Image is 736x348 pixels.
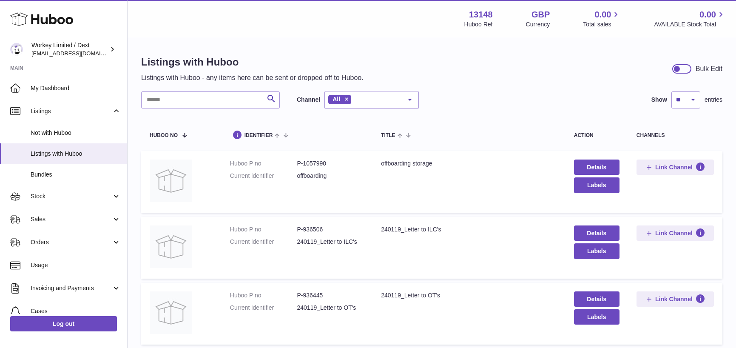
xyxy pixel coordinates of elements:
[230,225,297,234] dt: Huboo P no
[31,238,112,246] span: Orders
[297,225,364,234] dd: P-936506
[31,84,121,92] span: My Dashboard
[637,133,714,138] div: channels
[696,64,722,74] div: Bulk Edit
[31,107,112,115] span: Listings
[31,150,121,158] span: Listings with Huboo
[595,9,611,20] span: 0.00
[31,129,121,137] span: Not with Huboo
[297,96,320,104] label: Channel
[574,177,619,193] button: Labels
[637,160,714,175] button: Link Channel
[574,309,619,325] button: Labels
[574,243,619,259] button: Labels
[637,291,714,307] button: Link Channel
[655,163,693,171] span: Link Channel
[651,96,667,104] label: Show
[230,238,297,246] dt: Current identifier
[230,304,297,312] dt: Current identifier
[150,291,192,334] img: 240119_Letter to OT's
[574,160,619,175] a: Details
[381,225,557,234] div: 240119_Letter to ILC's
[583,9,621,29] a: 0.00 Total sales
[230,291,297,300] dt: Huboo P no
[574,133,619,138] div: action
[10,316,117,331] a: Log out
[637,225,714,241] button: Link Channel
[141,55,364,69] h1: Listings with Huboo
[654,20,726,29] span: AVAILABLE Stock Total
[10,43,23,56] img: internalAdmin-13148@internal.huboo.com
[574,225,619,241] a: Details
[464,20,493,29] div: Huboo Ref
[583,20,621,29] span: Total sales
[31,50,125,57] span: [EMAIL_ADDRESS][DOMAIN_NAME]
[31,284,112,292] span: Invoicing and Payments
[244,133,273,138] span: identifier
[31,261,121,269] span: Usage
[381,160,557,168] div: offboarding storage
[141,73,364,83] p: Listings with Huboo - any items here can be sent or dropped off to Huboo.
[332,96,340,103] span: All
[150,160,192,202] img: offboarding storage
[531,9,550,20] strong: GBP
[31,192,112,200] span: Stock
[297,238,364,246] dd: 240119_Letter to ILC's
[655,229,693,237] span: Link Channel
[654,9,726,29] a: 0.00 AVAILABLE Stock Total
[297,304,364,312] dd: 240119_Letter to OT's
[526,20,550,29] div: Currency
[150,225,192,268] img: 240119_Letter to ILC's
[381,291,557,300] div: 240119_Letter to OT's
[297,160,364,168] dd: P-1057990
[705,96,722,104] span: entries
[469,9,493,20] strong: 13148
[31,171,121,179] span: Bundles
[297,172,364,180] dd: offboarding
[297,291,364,300] dd: P-936445
[31,215,112,223] span: Sales
[230,172,297,180] dt: Current identifier
[230,160,297,168] dt: Huboo P no
[574,291,619,307] a: Details
[31,41,108,57] div: Workey Limited / Dext
[381,133,395,138] span: title
[655,295,693,303] span: Link Channel
[699,9,716,20] span: 0.00
[150,133,178,138] span: Huboo no
[31,307,121,315] span: Cases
